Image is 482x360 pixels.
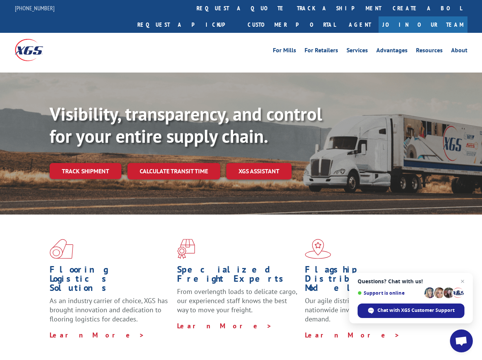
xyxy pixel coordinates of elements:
a: Resources [416,47,443,56]
a: Services [347,47,368,56]
a: Agent [341,16,379,33]
a: Calculate transit time [127,163,220,179]
p: From overlength loads to delicate cargo, our experienced staff knows the best way to move your fr... [177,287,299,321]
span: Support is online [358,290,422,296]
img: xgs-icon-focused-on-flooring-red [177,239,195,259]
a: Join Our Team [379,16,467,33]
a: Customer Portal [242,16,341,33]
h1: Flooring Logistics Solutions [50,265,171,296]
a: For Retailers [305,47,338,56]
div: Open chat [450,329,473,352]
a: For Mills [273,47,296,56]
span: As an industry carrier of choice, XGS has brought innovation and dedication to flooring logistics... [50,296,168,323]
a: Learn More > [50,331,145,339]
img: xgs-icon-total-supply-chain-intelligence-red [50,239,73,259]
h1: Specialized Freight Experts [177,265,299,287]
a: Track shipment [50,163,121,179]
a: Advantages [376,47,408,56]
a: Request a pickup [132,16,242,33]
a: [PHONE_NUMBER] [15,4,55,12]
img: xgs-icon-flagship-distribution-model-red [305,239,331,259]
div: Chat with XGS Customer Support [358,303,464,318]
b: Visibility, transparency, and control for your entire supply chain. [50,102,322,148]
span: Our agile distribution network gives you nationwide inventory management on demand. [305,296,424,323]
a: XGS ASSISTANT [226,163,292,179]
a: Learn More > [177,321,272,330]
a: Learn More > [305,331,400,339]
span: Questions? Chat with us! [358,278,464,284]
span: Close chat [458,277,467,286]
h1: Flagship Distribution Model [305,265,427,296]
a: About [451,47,467,56]
span: Chat with XGS Customer Support [377,307,455,314]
